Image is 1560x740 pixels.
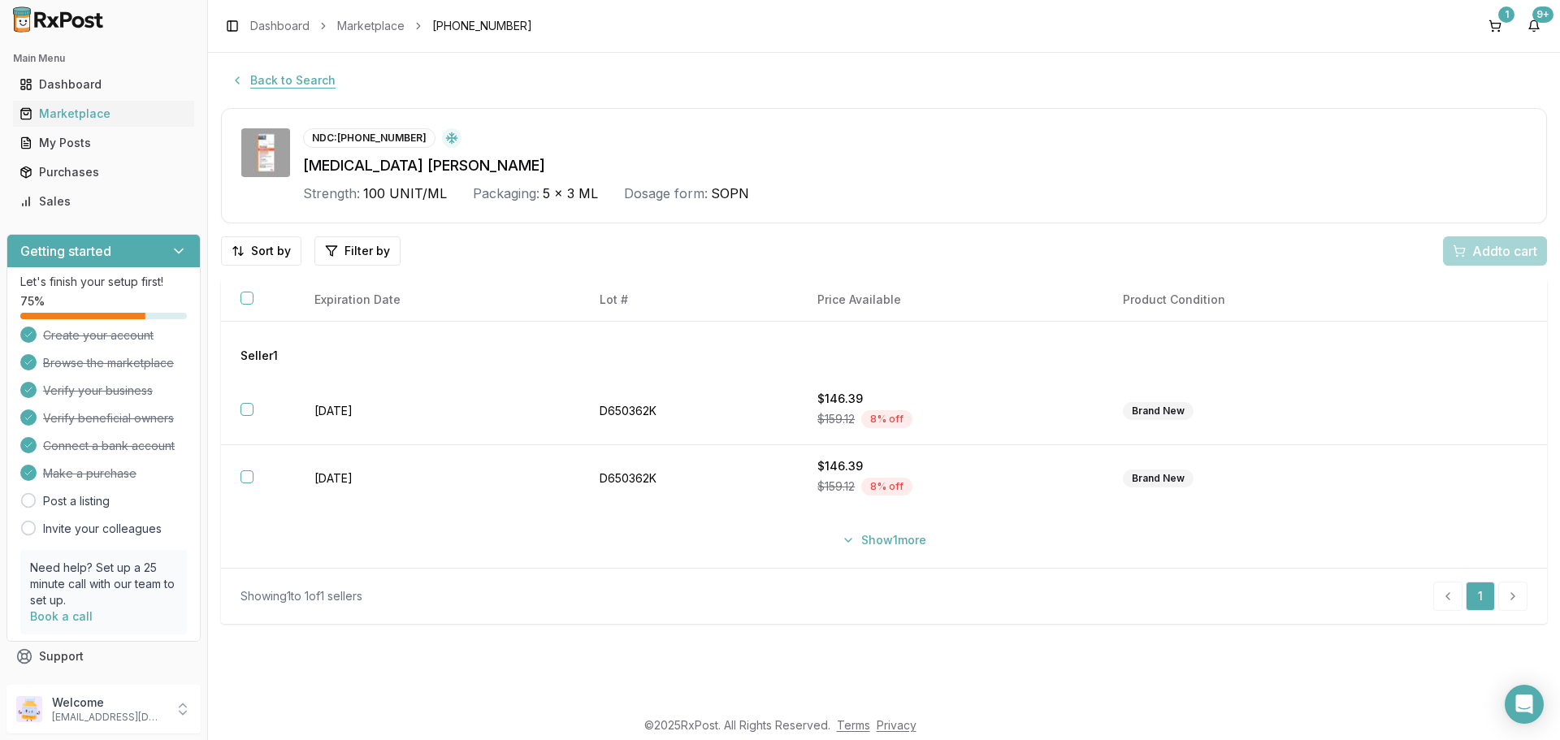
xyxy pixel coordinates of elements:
[240,348,278,364] span: Seller 1
[52,695,165,711] p: Welcome
[314,236,401,266] button: Filter by
[1505,685,1544,724] div: Open Intercom Messenger
[1498,6,1514,23] div: 1
[20,241,111,261] h3: Getting started
[6,130,201,156] button: My Posts
[19,135,188,151] div: My Posts
[580,445,799,513] td: D650362K
[43,438,175,454] span: Connect a bank account
[1466,582,1495,611] a: 1
[221,236,301,266] button: Sort by
[19,76,188,93] div: Dashboard
[1103,279,1425,322] th: Product Condition
[543,184,598,203] span: 5 x 3 ML
[817,458,1084,474] div: $146.39
[6,188,201,214] button: Sales
[1521,13,1547,39] button: 9+
[303,154,1527,177] div: [MEDICAL_DATA] [PERSON_NAME]
[250,18,310,34] a: Dashboard
[295,445,580,513] td: [DATE]
[43,493,110,509] a: Post a listing
[241,128,290,177] img: HumaLOG Junior KwikPen 100 UNIT/ML SOPN
[250,18,532,34] nav: breadcrumb
[13,52,194,65] h2: Main Menu
[30,560,177,608] p: Need help? Set up a 25 minute call with our team to set up.
[473,184,539,203] div: Packaging:
[13,187,194,216] a: Sales
[832,526,936,555] button: Show1more
[52,711,165,724] p: [EMAIL_ADDRESS][DOMAIN_NAME]
[1532,6,1553,23] div: 9+
[6,671,201,700] button: Feedback
[13,99,194,128] a: Marketplace
[20,274,187,290] p: Let's finish your setup first!
[19,106,188,122] div: Marketplace
[19,193,188,210] div: Sales
[6,159,201,185] button: Purchases
[13,70,194,99] a: Dashboard
[861,478,912,495] div: 8 % off
[43,410,174,426] span: Verify beneficial owners
[337,18,405,34] a: Marketplace
[43,327,154,344] span: Create your account
[13,128,194,158] a: My Posts
[817,391,1084,407] div: $146.39
[798,279,1103,322] th: Price Available
[711,184,749,203] span: SOPN
[39,677,94,694] span: Feedback
[16,696,42,722] img: User avatar
[1482,13,1508,39] button: 1
[1433,582,1527,611] nav: pagination
[303,128,435,148] div: NDC: [PHONE_NUMBER]
[43,465,136,482] span: Make a purchase
[43,521,162,537] a: Invite your colleagues
[877,718,916,732] a: Privacy
[13,158,194,187] a: Purchases
[6,642,201,671] button: Support
[20,293,45,309] span: 75 %
[817,411,855,427] span: $159.12
[6,101,201,127] button: Marketplace
[817,478,855,495] span: $159.12
[221,66,345,95] button: Back to Search
[6,71,201,97] button: Dashboard
[6,6,110,32] img: RxPost Logo
[837,718,870,732] a: Terms
[861,410,912,428] div: 8 % off
[303,184,360,203] div: Strength:
[580,378,799,445] td: D650362K
[295,279,580,322] th: Expiration Date
[240,588,362,604] div: Showing 1 to 1 of 1 sellers
[432,18,532,34] span: [PHONE_NUMBER]
[295,378,580,445] td: [DATE]
[1123,470,1194,487] div: Brand New
[43,355,174,371] span: Browse the marketplace
[43,383,153,399] span: Verify your business
[344,243,390,259] span: Filter by
[30,609,93,623] a: Book a call
[251,243,291,259] span: Sort by
[19,164,188,180] div: Purchases
[1123,402,1194,420] div: Brand New
[363,184,447,203] span: 100 UNIT/ML
[580,279,799,322] th: Lot #
[624,184,708,203] div: Dosage form:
